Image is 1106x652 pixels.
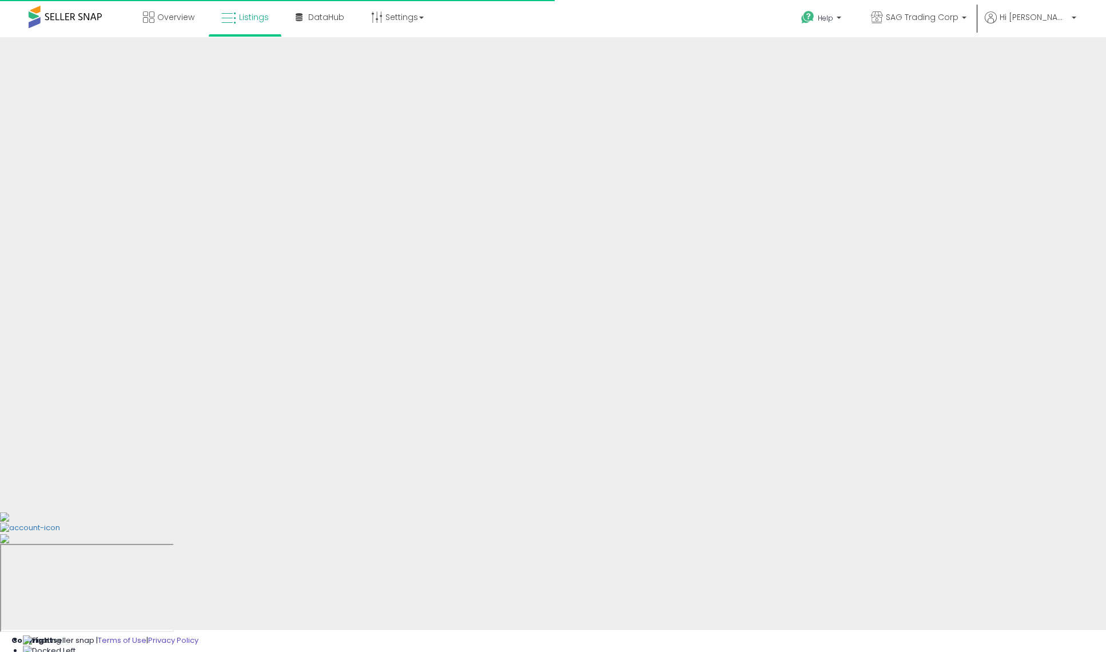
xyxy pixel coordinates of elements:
[1000,11,1068,23] span: Hi [PERSON_NAME]
[886,11,958,23] span: SAG Trading Corp
[985,11,1076,37] a: Hi [PERSON_NAME]
[818,13,833,23] span: Help
[239,11,269,23] span: Listings
[792,2,853,37] a: Help
[23,635,61,646] img: Floating
[308,11,344,23] span: DataHub
[801,10,815,25] i: Get Help
[157,11,194,23] span: Overview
